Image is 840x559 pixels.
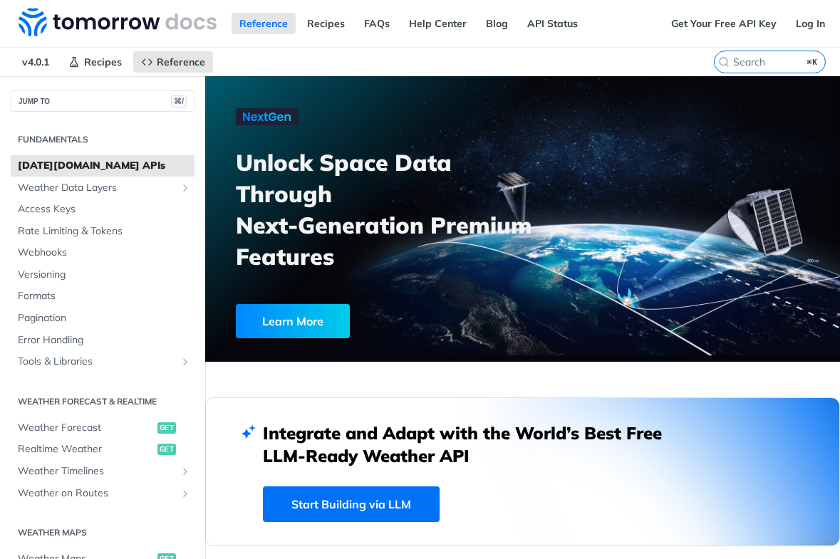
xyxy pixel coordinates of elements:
span: get [157,444,176,455]
button: Show subpages for Tools & Libraries [180,356,191,367]
span: Pagination [18,311,191,325]
a: [DATE][DOMAIN_NAME] APIs [11,155,195,177]
span: Recipes [84,56,122,68]
span: Realtime Weather [18,442,154,456]
span: get [157,422,176,434]
a: Reference [232,13,296,34]
a: API Status [519,13,586,34]
span: Weather on Routes [18,486,176,501]
span: ⌘/ [171,95,187,108]
button: JUMP TO⌘/ [11,90,195,112]
button: Show subpages for Weather on Routes [180,488,191,499]
button: Show subpages for Weather Timelines [180,466,191,477]
span: v4.0.1 [14,51,57,73]
a: FAQs [356,13,398,34]
img: NextGen [236,108,299,125]
a: Pagination [11,308,195,329]
span: Formats [18,289,191,303]
img: Tomorrow.io Weather API Docs [19,8,217,36]
span: Weather Timelines [18,464,176,479]
a: Log In [788,13,833,34]
span: Rate Limiting & Tokens [18,224,191,239]
h2: Fundamentals [11,133,195,146]
span: Error Handling [18,333,191,348]
h3: Unlock Space Data Through Next-Generation Premium Features [236,147,538,272]
svg: Search [718,56,730,68]
span: [DATE][DOMAIN_NAME] APIs [18,159,191,173]
a: Weather Data LayersShow subpages for Weather Data Layers [11,177,195,199]
button: Show subpages for Weather Data Layers [180,182,191,194]
span: Weather Data Layers [18,181,176,195]
a: Help Center [401,13,475,34]
a: Weather TimelinesShow subpages for Weather Timelines [11,461,195,482]
a: Versioning [11,264,195,286]
a: Learn More [236,304,477,338]
a: Formats [11,286,195,307]
a: Access Keys [11,199,195,220]
div: Learn More [236,304,350,338]
span: Access Keys [18,202,191,216]
a: Start Building via LLM [263,486,440,522]
a: Blog [478,13,516,34]
h2: Weather Maps [11,526,195,539]
kbd: ⌘K [804,55,821,69]
a: Get Your Free API Key [663,13,784,34]
a: Reference [133,51,213,73]
span: Webhooks [18,246,191,260]
a: Error Handling [11,330,195,351]
span: Tools & Libraries [18,355,176,369]
a: Rate Limiting & Tokens [11,221,195,242]
a: Weather on RoutesShow subpages for Weather on Routes [11,483,195,504]
a: Realtime Weatherget [11,439,195,460]
a: Tools & LibrariesShow subpages for Tools & Libraries [11,351,195,372]
h2: Weather Forecast & realtime [11,395,195,408]
span: Weather Forecast [18,421,154,435]
a: Webhooks [11,242,195,263]
a: Recipes [299,13,353,34]
h2: Integrate and Adapt with the World’s Best Free LLM-Ready Weather API [263,422,683,467]
span: Versioning [18,268,191,282]
span: Reference [157,56,205,68]
a: Weather Forecastget [11,417,195,439]
a: Recipes [61,51,130,73]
